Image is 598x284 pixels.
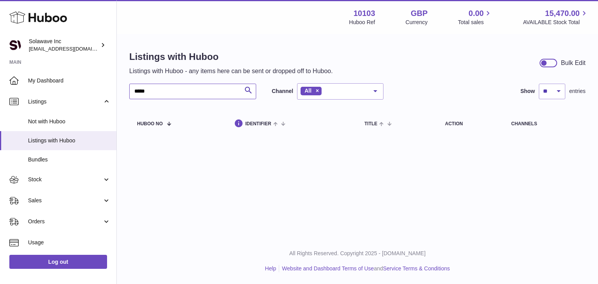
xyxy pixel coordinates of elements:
[9,255,107,269] a: Log out
[28,137,111,144] span: Listings with Huboo
[469,8,484,19] span: 0.00
[123,250,592,257] p: All Rights Reserved. Copyright 2025 - [DOMAIN_NAME]
[364,121,377,126] span: title
[9,39,21,51] img: internalAdmin-10103@internal.huboo.com
[411,8,427,19] strong: GBP
[28,118,111,125] span: Not with Huboo
[521,88,535,95] label: Show
[458,19,492,26] span: Total sales
[28,197,102,204] span: Sales
[28,77,111,84] span: My Dashboard
[282,265,374,272] a: Website and Dashboard Terms of Use
[304,88,311,94] span: All
[354,8,375,19] strong: 10103
[29,38,99,53] div: Solawave Inc
[28,176,102,183] span: Stock
[28,98,102,105] span: Listings
[569,88,586,95] span: entries
[445,121,496,126] div: action
[523,19,589,26] span: AVAILABLE Stock Total
[272,88,293,95] label: Channel
[349,19,375,26] div: Huboo Ref
[137,121,163,126] span: Huboo no
[458,8,492,26] a: 0.00 Total sales
[129,51,333,63] h1: Listings with Huboo
[511,121,578,126] div: channels
[245,121,271,126] span: identifier
[383,265,450,272] a: Service Terms & Conditions
[279,265,450,272] li: and
[406,19,428,26] div: Currency
[129,67,333,75] p: Listings with Huboo - any items here can be sent or dropped off to Huboo.
[28,156,111,163] span: Bundles
[265,265,276,272] a: Help
[29,46,114,52] span: [EMAIL_ADDRESS][DOMAIN_NAME]
[545,8,580,19] span: 15,470.00
[523,8,589,26] a: 15,470.00 AVAILABLE Stock Total
[28,239,111,246] span: Usage
[28,218,102,225] span: Orders
[561,59,586,67] div: Bulk Edit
